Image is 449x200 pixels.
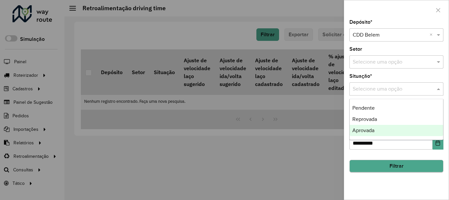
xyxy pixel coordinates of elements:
[352,116,377,122] span: Reprovada
[349,45,362,53] label: Setor
[433,136,443,150] button: Choose Date
[349,18,372,26] label: Depósito
[352,105,375,111] span: Pendente
[352,128,374,133] span: Aprovada
[349,160,443,172] button: Filtrar
[430,31,435,39] span: Clear all
[349,72,372,80] label: Situação
[349,99,443,140] ng-dropdown-panel: Options list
